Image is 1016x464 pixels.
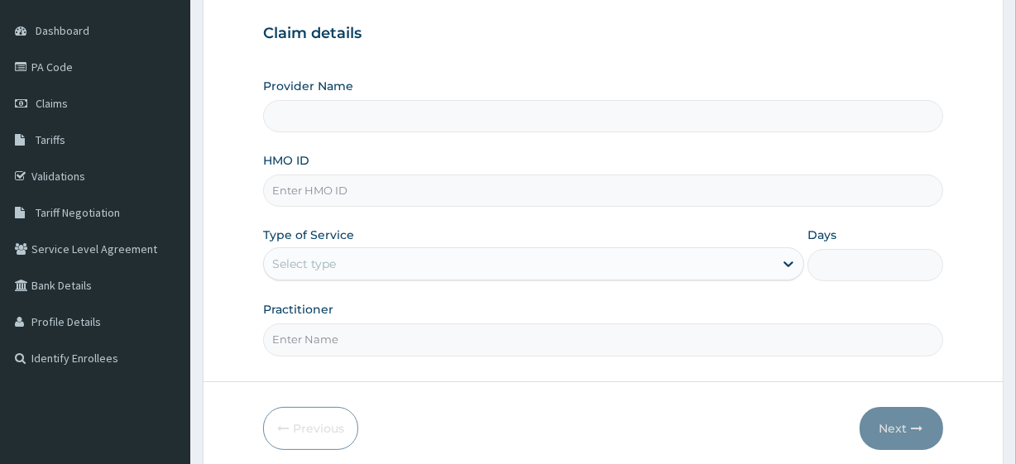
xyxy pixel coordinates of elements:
span: Claims [36,96,68,111]
div: Select type [272,256,336,272]
span: Tariff Negotiation [36,205,120,220]
input: Enter Name [263,323,942,356]
span: Tariffs [36,132,65,147]
label: Type of Service [263,227,354,243]
input: Enter HMO ID [263,175,942,207]
label: Practitioner [263,301,333,318]
label: Days [808,227,836,243]
label: HMO ID [263,152,309,169]
label: Provider Name [263,78,353,94]
span: Dashboard [36,23,89,38]
button: Previous [263,407,358,450]
button: Next [860,407,943,450]
h3: Claim details [263,25,942,43]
